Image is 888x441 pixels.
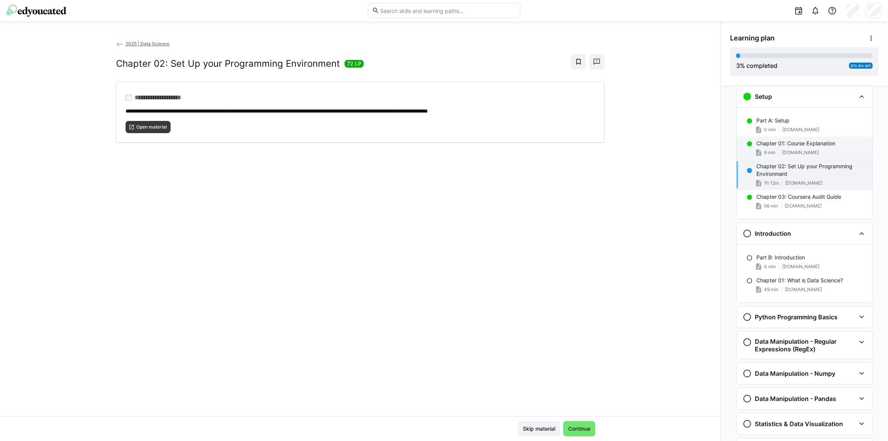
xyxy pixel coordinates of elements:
span: [DOMAIN_NAME] [785,286,822,293]
span: Skip material [522,425,556,433]
p: Chapter 02: Set Up your Programming Environment [756,163,866,178]
input: Search skills and learning paths… [379,7,516,14]
h2: Chapter 02: Set Up your Programming Environment [116,58,340,69]
span: 72 LP [347,60,361,68]
span: 3 [736,62,740,69]
h3: Python Programming Basics [755,313,838,321]
p: Part B: Introduction [756,254,805,261]
button: Continue [563,421,595,436]
h3: Statistics & Data Visualization [755,420,843,428]
p: Part A: Setup [756,117,790,124]
span: 9 min [764,150,775,156]
p: Chapter 03: Coursera Audit Guide [756,193,841,201]
button: Open material [126,121,171,133]
span: 49 min [764,286,778,293]
h3: Data Manipulation - Pandas [755,395,836,402]
h3: Introduction [755,230,791,237]
span: [DOMAIN_NAME] [782,127,819,133]
span: 1h 12m [764,180,779,186]
span: 0 min [764,264,776,270]
button: Skip material [518,421,560,436]
span: [DOMAIN_NAME] [782,150,819,156]
p: Chapter 01: Course Explanation [756,140,835,147]
span: 2025 | Data Science [126,41,169,47]
span: Learning plan [730,34,775,42]
p: Chapter 01: What is Data Science? [756,277,843,284]
span: Open material [135,124,168,130]
h3: Data Manipulation - Regular Expressions (RegEx) [755,338,856,353]
div: % completed [736,61,777,70]
span: [DOMAIN_NAME] [785,203,822,209]
h3: Setup [755,93,772,100]
span: 0 min [764,127,776,133]
span: [DOMAIN_NAME] [785,180,822,186]
a: 2025 | Data Science [116,41,169,47]
span: [DOMAIN_NAME] [782,264,819,270]
h3: Data Manipulation - Numpy [755,370,835,377]
span: 81h 8m left [851,63,871,68]
span: Continue [567,425,591,433]
span: 56 min [764,203,778,209]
